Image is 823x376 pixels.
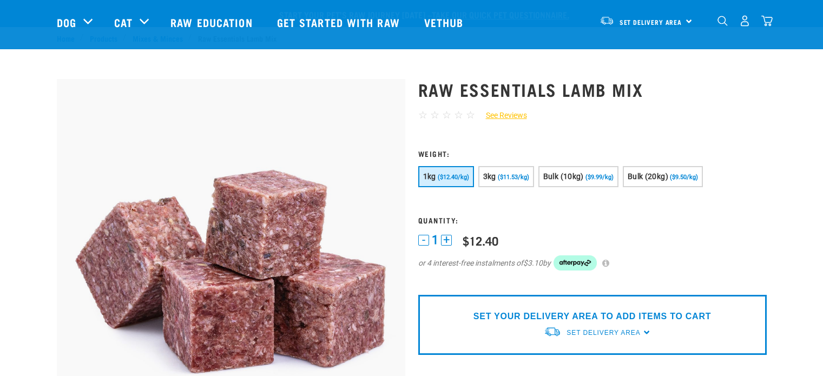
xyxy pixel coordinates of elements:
[418,235,429,246] button: -
[628,172,668,181] span: Bulk (20kg)
[585,174,614,181] span: ($9.99/kg)
[498,174,529,181] span: ($11.53/kg)
[466,109,475,121] span: ☆
[432,234,438,246] span: 1
[438,174,469,181] span: ($12.40/kg)
[717,16,728,26] img: home-icon-1@2x.png
[483,172,496,181] span: 3kg
[442,109,451,121] span: ☆
[620,20,682,24] span: Set Delivery Area
[473,310,711,323] p: SET YOUR DELIVERY AREA TO ADD ITEMS TO CART
[418,216,767,224] h3: Quantity:
[160,1,266,44] a: Raw Education
[567,329,640,337] span: Set Delivery Area
[670,174,698,181] span: ($9.50/kg)
[543,172,584,181] span: Bulk (10kg)
[430,109,439,121] span: ☆
[544,326,561,338] img: van-moving.png
[554,255,597,271] img: Afterpay
[441,235,452,246] button: +
[418,80,767,99] h1: Raw Essentials Lamb Mix
[418,166,474,187] button: 1kg ($12.40/kg)
[266,1,413,44] a: Get started with Raw
[454,109,463,121] span: ☆
[523,258,543,269] span: $3.10
[57,14,76,30] a: Dog
[463,234,498,247] div: $12.40
[413,1,477,44] a: Vethub
[600,16,614,25] img: van-moving.png
[418,255,767,271] div: or 4 interest-free instalments of by
[538,166,618,187] button: Bulk (10kg) ($9.99/kg)
[761,15,773,27] img: home-icon@2x.png
[623,166,703,187] button: Bulk (20kg) ($9.50/kg)
[418,149,767,157] h3: Weight:
[739,15,750,27] img: user.png
[475,110,527,121] a: See Reviews
[114,14,133,30] a: Cat
[423,172,436,181] span: 1kg
[478,166,534,187] button: 3kg ($11.53/kg)
[418,109,427,121] span: ☆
